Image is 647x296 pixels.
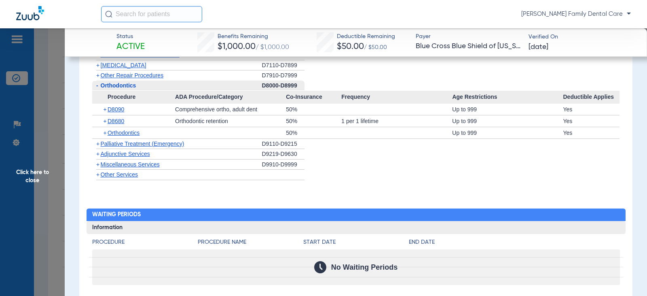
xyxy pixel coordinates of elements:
h4: End Date [409,238,620,247]
app-breakdown-title: Start Date [303,238,409,249]
div: 50% [286,127,341,138]
div: D9910-D9999 [262,160,304,170]
span: + [96,171,99,178]
span: $1,000.00 [218,43,256,51]
span: Co-Insurance [286,91,341,104]
div: Yes [563,127,620,138]
span: Orthodontics [108,130,140,136]
div: Orthodontic retention [175,115,286,127]
span: + [104,115,108,127]
span: + [96,161,99,168]
div: D7910-D7999 [262,70,304,81]
span: [PERSON_NAME] Family Dental Care [521,10,631,18]
span: [DATE] [529,42,548,52]
span: - [96,82,98,89]
span: Payer [416,32,521,41]
div: 1 per 1 lifetime [341,115,452,127]
span: Orthodontics [101,82,136,89]
span: Adjunctive Services [101,151,150,157]
span: Status [116,32,145,41]
span: Procedure [92,91,175,104]
app-breakdown-title: Procedure Name [198,238,303,249]
span: No Waiting Periods [331,263,398,271]
span: $50.00 [337,43,364,51]
span: + [96,141,99,147]
img: Calendar [314,261,326,273]
span: + [104,104,108,115]
h4: Procedure Name [198,238,303,247]
span: Active [116,41,145,53]
span: Deductible Applies [563,91,620,104]
div: Up to 999 [452,115,563,127]
div: Yes [563,115,620,127]
span: ADA Procedure/Category [175,91,286,104]
span: Fixed Partial Denture Retainers [101,51,180,58]
span: Benefits Remaining [218,32,289,41]
div: Comprehensive ortho, adult dent [175,104,286,115]
div: D9219-D9630 [262,149,304,160]
h3: Information [87,221,626,234]
span: Age Restrictions [452,91,563,104]
span: Other Services [101,171,138,178]
h2: Waiting Periods [87,209,626,221]
span: Blue Cross Blue Shield of [US_STATE] [416,41,521,51]
span: D8090 [108,106,124,113]
img: Zuub Logo [16,6,44,20]
span: / $50.00 [364,45,387,50]
div: Up to 999 [452,104,563,115]
span: Miscellaneous Services [101,161,160,168]
h4: Procedure [92,238,198,247]
span: / $1,000.00 [256,44,289,51]
div: 50% [286,115,341,127]
span: Verified On [529,33,634,41]
app-breakdown-title: End Date [409,238,620,249]
div: D9110-D9215 [262,139,304,149]
app-breakdown-title: Procedure [92,238,198,249]
div: Up to 999 [452,127,563,138]
img: Search Icon [105,11,112,18]
span: + [96,151,99,157]
span: D8680 [108,118,124,124]
div: D7110-D7899 [262,60,304,71]
div: Yes [563,104,620,115]
span: Other Repair Procedures [101,72,164,79]
span: + [96,72,99,79]
span: Palliative Treatment (Emergency) [101,141,184,147]
span: + [104,127,108,138]
h4: Start Date [303,238,409,247]
span: Deductible Remaining [337,32,395,41]
span: [MEDICAL_DATA] [101,62,146,68]
input: Search for patients [101,6,202,22]
div: 50% [286,104,341,115]
div: D8000-D8999 [262,81,304,91]
span: + [96,62,99,68]
span: Frequency [341,91,452,104]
